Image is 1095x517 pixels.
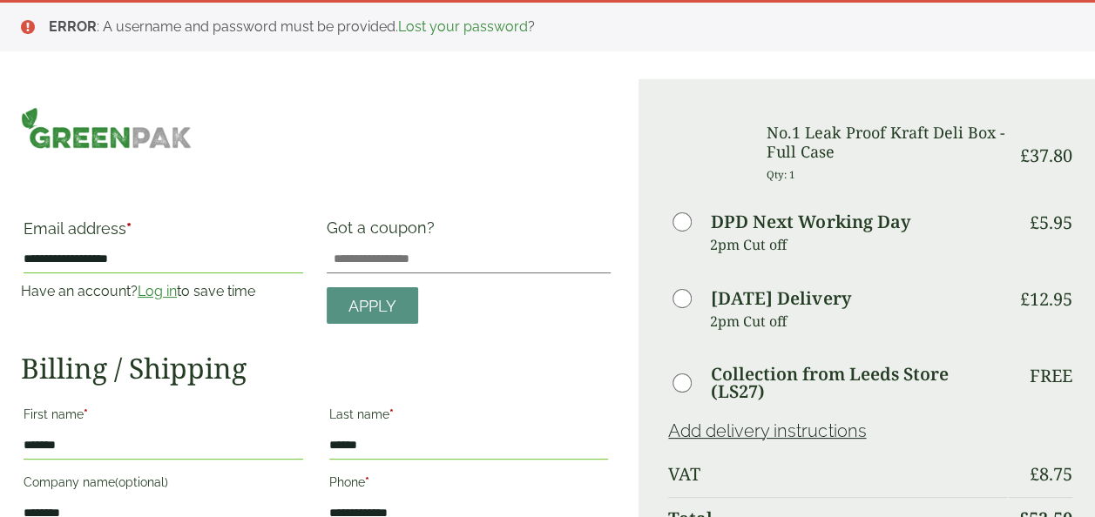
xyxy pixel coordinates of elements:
abbr: required [84,407,88,421]
label: Email address [24,221,303,245]
span: £ [1020,406,1030,429]
span: Apply [348,297,396,316]
a: Log in [138,283,177,299]
abbr: required [365,475,369,489]
label: Last name [329,402,609,432]
span: £ [1020,203,1030,226]
label: [DATE] Delivery [711,408,850,426]
strong: ERROR [49,18,97,35]
p: 2pm Cut off [710,426,1007,453]
bdi: 37.80 [1020,203,1072,226]
a: Apply [327,287,418,325]
small: Qty: 1 [766,168,794,181]
p: Free [1030,484,1072,505]
abbr: required [389,407,394,421]
span: (optional) [115,475,168,489]
p: 2pm Cut off [710,350,1007,376]
label: Phone [329,470,609,500]
span: £ [1030,329,1039,352]
abbr: required [126,219,132,238]
h2: Billing / Shipping [21,352,611,385]
a: Lost your password [398,18,528,35]
bdi: 12.95 [1020,406,1072,429]
bdi: 5.95 [1030,329,1072,352]
label: First name [24,402,303,432]
label: Company name [24,470,303,500]
p: Have an account? to save time [21,281,306,302]
label: Got a coupon? [327,218,442,245]
img: No.1 Leak proof Kraft Deli Box -Full Case of-0 [668,124,745,306]
h3: No.1 Leak Proof Kraft Deli Box - Full Case [766,124,1007,161]
img: GreenPak Supplies [21,107,192,149]
label: DPD Next Working Day [711,332,909,349]
li: : A username and password must be provided. ? [49,17,1067,37]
